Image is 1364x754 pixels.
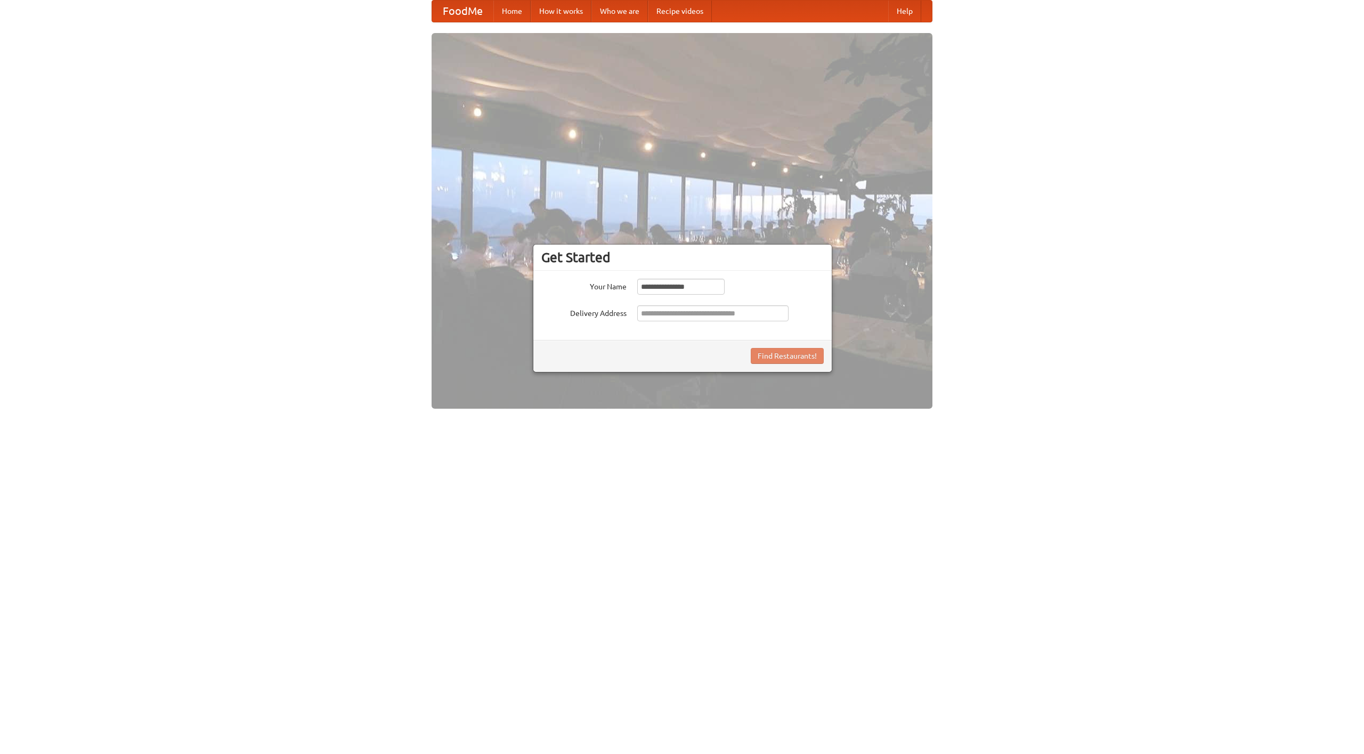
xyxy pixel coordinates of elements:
h3: Get Started [541,249,824,265]
label: Your Name [541,279,627,292]
a: Help [888,1,921,22]
a: Home [493,1,531,22]
label: Delivery Address [541,305,627,319]
a: FoodMe [432,1,493,22]
a: Recipe videos [648,1,712,22]
a: How it works [531,1,591,22]
button: Find Restaurants! [751,348,824,364]
a: Who we are [591,1,648,22]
